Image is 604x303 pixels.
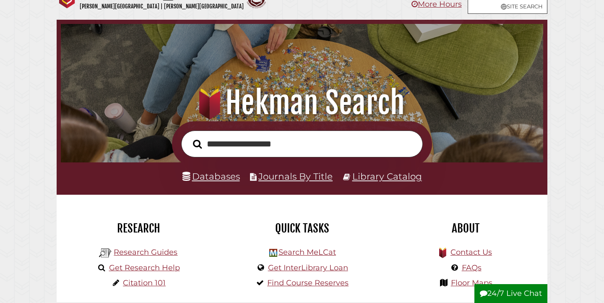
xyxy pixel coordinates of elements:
[123,278,166,287] a: Citation 101
[390,221,541,235] h2: About
[226,221,377,235] h2: Quick Tasks
[267,278,349,287] a: Find Course Reserves
[451,278,492,287] a: Floor Maps
[63,221,214,235] h2: Research
[258,171,333,182] a: Journals By Title
[462,263,482,272] a: FAQs
[352,171,422,182] a: Library Catalog
[279,248,336,257] a: Search MeLCat
[189,137,206,151] button: Search
[109,263,180,272] a: Get Research Help
[268,263,348,272] a: Get InterLibrary Loan
[269,249,277,257] img: Hekman Library Logo
[450,248,492,257] a: Contact Us
[99,247,112,259] img: Hekman Library Logo
[80,2,244,11] p: [PERSON_NAME][GEOGRAPHIC_DATA] | [PERSON_NAME][GEOGRAPHIC_DATA]
[182,171,240,182] a: Databases
[114,248,177,257] a: Research Guides
[193,139,202,149] i: Search
[70,84,534,121] h1: Hekman Search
